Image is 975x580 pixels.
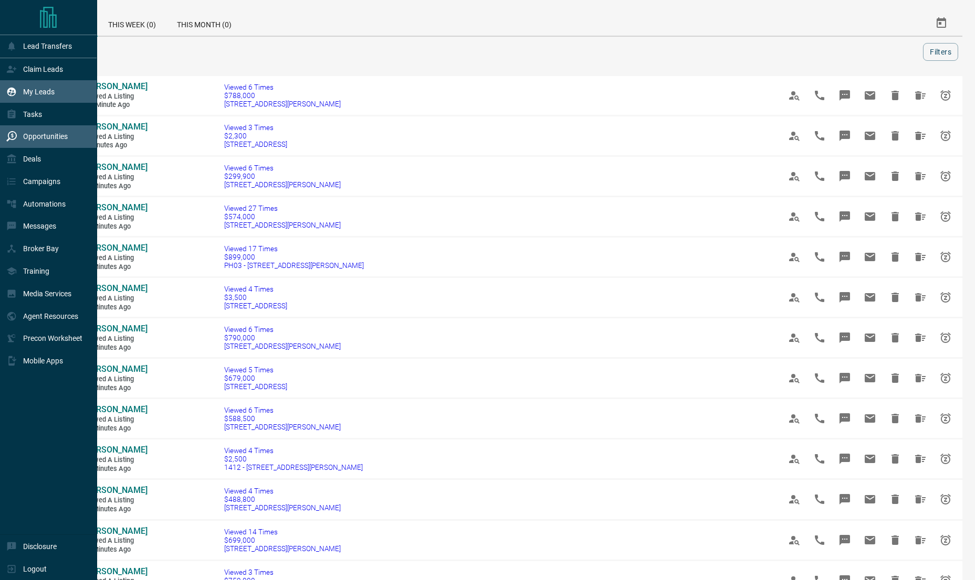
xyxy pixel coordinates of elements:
span: [STREET_ADDRESS][PERSON_NAME] [224,100,341,108]
a: [PERSON_NAME] [84,202,147,213]
span: Hide All from Azar Alamdari [908,406,933,431]
span: [STREET_ADDRESS][PERSON_NAME] [224,342,341,350]
span: Call [807,446,832,471]
a: Viewed 4 Times$3,500[STREET_ADDRESS] [224,285,287,310]
a: Viewed 17 Times$899,000PH03 - [STREET_ADDRESS][PERSON_NAME] [224,244,364,270]
span: Viewed a Listing [84,456,147,465]
span: Viewed a Listing [84,375,147,384]
span: Call [807,406,832,431]
span: 37 minutes ago [84,424,147,433]
span: Email [857,406,883,431]
span: Hide [883,204,908,229]
span: Hide All from Mavis Mok [908,204,933,229]
span: Viewed 17 Times [224,244,364,253]
span: Viewed 3 Times [224,123,287,132]
span: Call [807,244,832,270]
span: [STREET_ADDRESS][PERSON_NAME] [224,544,341,553]
span: [STREET_ADDRESS] [224,382,287,391]
span: 14 minutes ago [84,222,147,231]
span: 23 minutes ago [84,303,147,312]
div: This Week (0) [98,10,166,36]
span: $790,000 [224,334,341,342]
span: Viewed 4 Times [224,487,341,495]
span: Viewed 6 Times [224,164,341,172]
span: Viewed a Listing [84,415,147,424]
span: Viewed a Listing [84,254,147,263]
a: [PERSON_NAME] [84,364,147,375]
a: Viewed 6 Times$299,900[STREET_ADDRESS][PERSON_NAME] [224,164,341,189]
span: Hide All from Azar Alamdari [908,528,933,553]
a: [PERSON_NAME] [84,566,147,577]
span: < a minute ago [84,101,147,110]
span: Message [832,406,857,431]
span: Message [832,446,857,471]
span: Hide All from Tasneem Almohamad [908,446,933,471]
span: Snooze [933,406,958,431]
span: Viewed a Listing [84,133,147,142]
span: $699,000 [224,536,341,544]
span: 41 minutes ago [84,465,147,474]
a: [PERSON_NAME] [84,324,147,335]
span: Viewed 6 Times [224,83,341,91]
span: Hide [883,487,908,512]
span: Email [857,487,883,512]
span: Snooze [933,123,958,148]
span: [STREET_ADDRESS][PERSON_NAME] [224,503,341,512]
span: Viewed a Listing [84,92,147,101]
span: [STREET_ADDRESS] [224,302,287,310]
span: Snooze [933,366,958,391]
span: View Profile [782,487,807,512]
span: Snooze [933,83,958,108]
span: Email [857,123,883,148]
a: [PERSON_NAME] [84,485,147,496]
span: [PERSON_NAME] [84,445,148,455]
span: [PERSON_NAME] [84,364,148,374]
span: Snooze [933,164,958,189]
span: [PERSON_NAME] [84,243,148,253]
span: Hide All from Azar Alamdari [908,244,933,270]
span: $679,000 [224,374,287,382]
span: Viewed a Listing [84,213,147,222]
span: Hide All from Olivia Genua [908,285,933,310]
span: Hide [883,446,908,471]
span: $488,800 [224,495,341,503]
span: Call [807,83,832,108]
span: Message [832,285,857,310]
span: View Profile [782,325,807,350]
span: Call [807,285,832,310]
span: View Profile [782,528,807,553]
span: [STREET_ADDRESS][PERSON_NAME] [224,423,341,431]
span: Email [857,83,883,108]
a: Viewed 14 Times$699,000[STREET_ADDRESS][PERSON_NAME] [224,528,341,553]
span: View Profile [782,164,807,189]
a: [PERSON_NAME] [84,526,147,537]
a: [PERSON_NAME] [84,162,147,173]
span: Call [807,325,832,350]
a: Viewed 4 Times$2,5001412 - [STREET_ADDRESS][PERSON_NAME] [224,446,363,471]
span: [PERSON_NAME] [84,202,148,212]
span: [STREET_ADDRESS][PERSON_NAME] [224,221,341,229]
span: Hide All from Azar Alamdari [908,325,933,350]
span: View Profile [782,83,807,108]
span: Snooze [933,325,958,350]
span: 33 minutes ago [84,384,147,393]
span: $299,900 [224,172,341,180]
span: Viewed 5 Times [224,366,287,374]
span: $2,500 [224,455,363,463]
span: Message [832,487,857,512]
span: Viewed 3 Times [224,568,339,576]
span: Email [857,528,883,553]
span: View Profile [782,366,807,391]
span: 1412 - [STREET_ADDRESS][PERSON_NAME] [224,463,363,471]
span: [PERSON_NAME] [84,81,148,91]
span: View Profile [782,406,807,431]
span: Call [807,366,832,391]
span: Hide [883,325,908,350]
a: [PERSON_NAME] [84,283,147,294]
span: Snooze [933,528,958,553]
span: $3,500 [224,293,287,302]
span: Call [807,164,832,189]
span: View Profile [782,244,807,270]
span: Hide [883,164,908,189]
span: Message [832,244,857,270]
